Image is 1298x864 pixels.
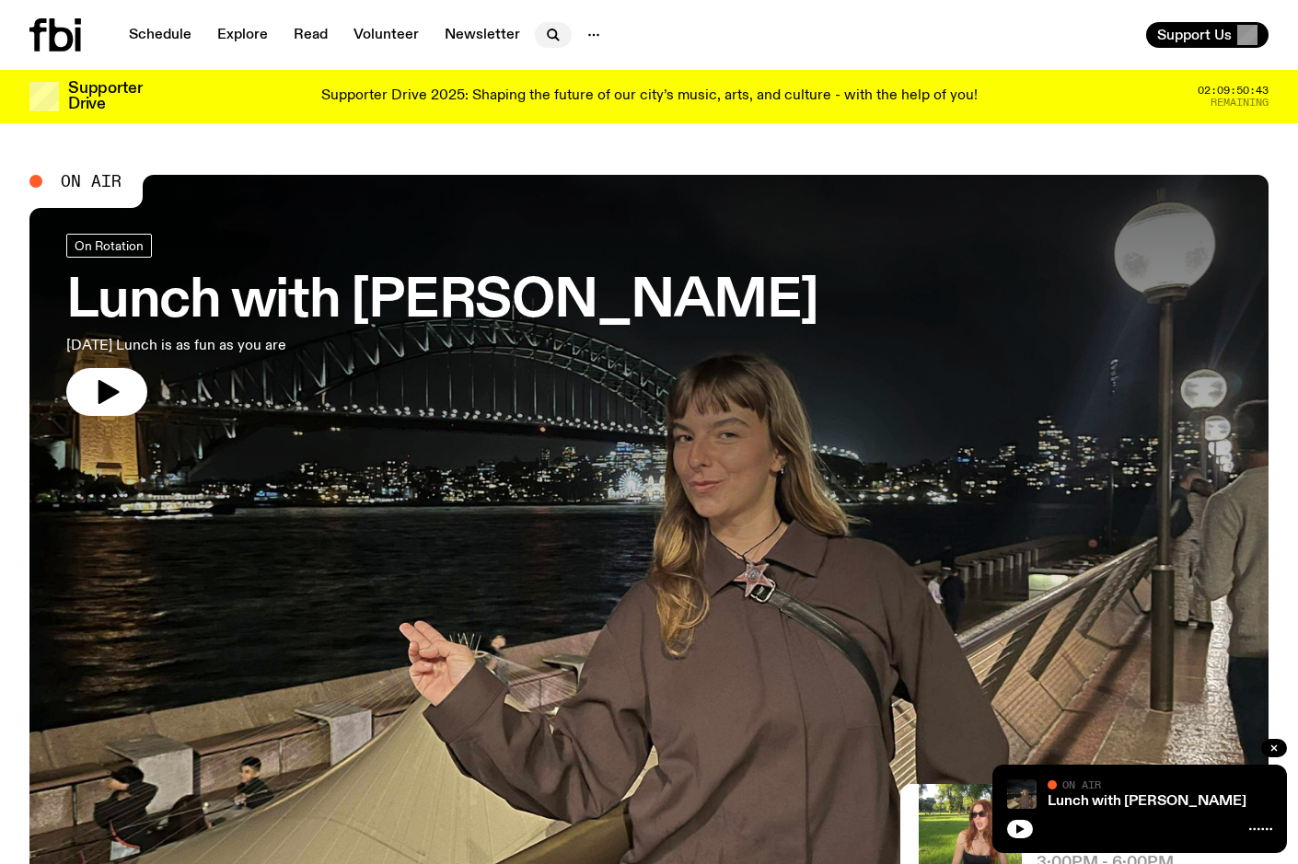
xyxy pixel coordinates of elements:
[206,22,279,48] a: Explore
[1146,22,1269,48] button: Support Us
[1062,778,1101,790] span: On Air
[66,335,538,357] p: [DATE] Lunch is as fun as you are
[66,276,818,328] h3: Lunch with [PERSON_NAME]
[434,22,531,48] a: Newsletter
[1007,779,1037,809] img: Izzy Page stands above looking down at Opera Bar. She poses in front of the Harbour Bridge in the...
[342,22,430,48] a: Volunteer
[66,234,152,258] a: On Rotation
[1048,794,1246,809] a: Lunch with [PERSON_NAME]
[75,238,144,252] span: On Rotation
[68,81,142,112] h3: Supporter Drive
[321,88,978,105] p: Supporter Drive 2025: Shaping the future of our city’s music, arts, and culture - with the help o...
[61,173,122,190] span: On Air
[1157,27,1232,43] span: Support Us
[1211,98,1269,108] span: Remaining
[1198,86,1269,96] span: 02:09:50:43
[118,22,203,48] a: Schedule
[66,234,818,416] a: Lunch with [PERSON_NAME][DATE] Lunch is as fun as you are
[283,22,339,48] a: Read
